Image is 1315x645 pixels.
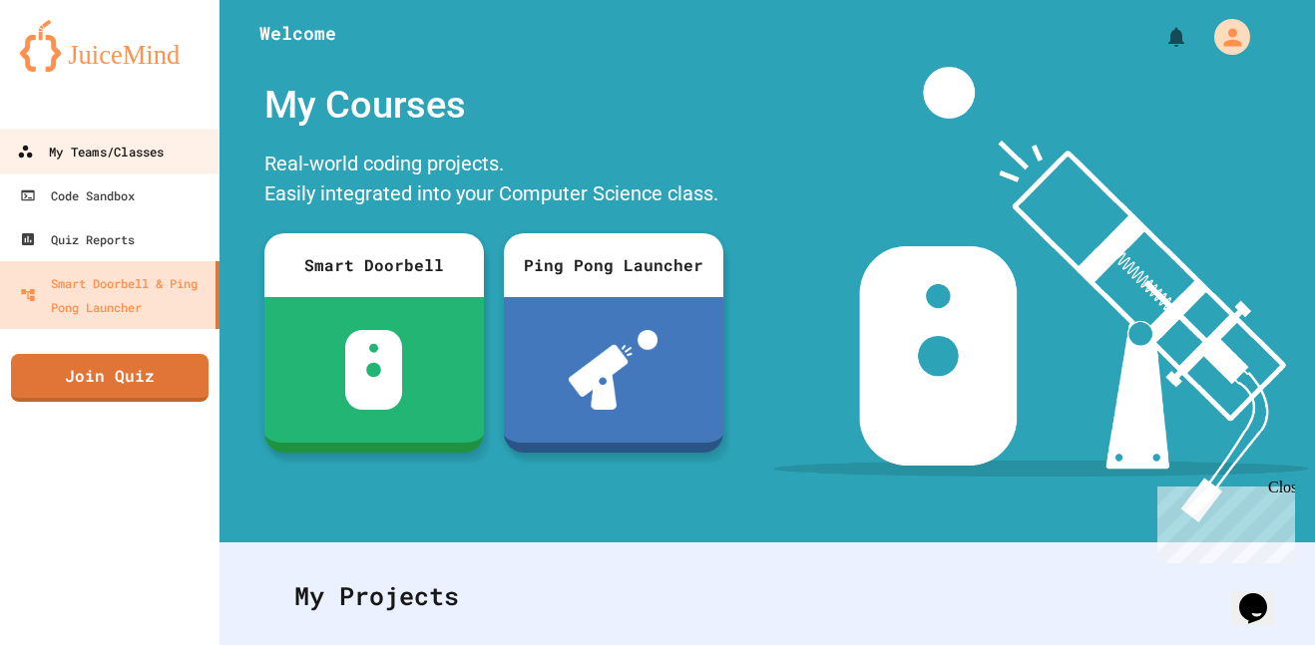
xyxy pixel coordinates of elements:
img: logo-orange.svg [20,20,200,72]
div: Ping Pong Launcher [504,233,723,297]
img: banner-image-my-projects.png [773,67,1308,522]
div: My Teams/Classes [17,140,164,164]
img: sdb-white.svg [345,330,402,410]
div: Real-world coding projects. Easily integrated into your Computer Science class. [254,144,733,218]
div: My Projects [274,557,1260,635]
iframe: chat widget [1231,565,1295,625]
a: Join Quiz [11,354,209,402]
iframe: chat widget [1149,479,1295,563]
div: Chat with us now!Close [8,8,138,127]
img: ppl-with-ball.png [569,330,657,410]
div: Code Sandbox [20,183,135,207]
div: Smart Doorbell [264,233,484,297]
div: My Courses [254,67,733,144]
div: My Account [1193,14,1255,60]
div: Smart Doorbell & Ping Pong Launcher [20,271,208,319]
div: Quiz Reports [20,227,135,251]
div: My Notifications [1127,20,1193,54]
